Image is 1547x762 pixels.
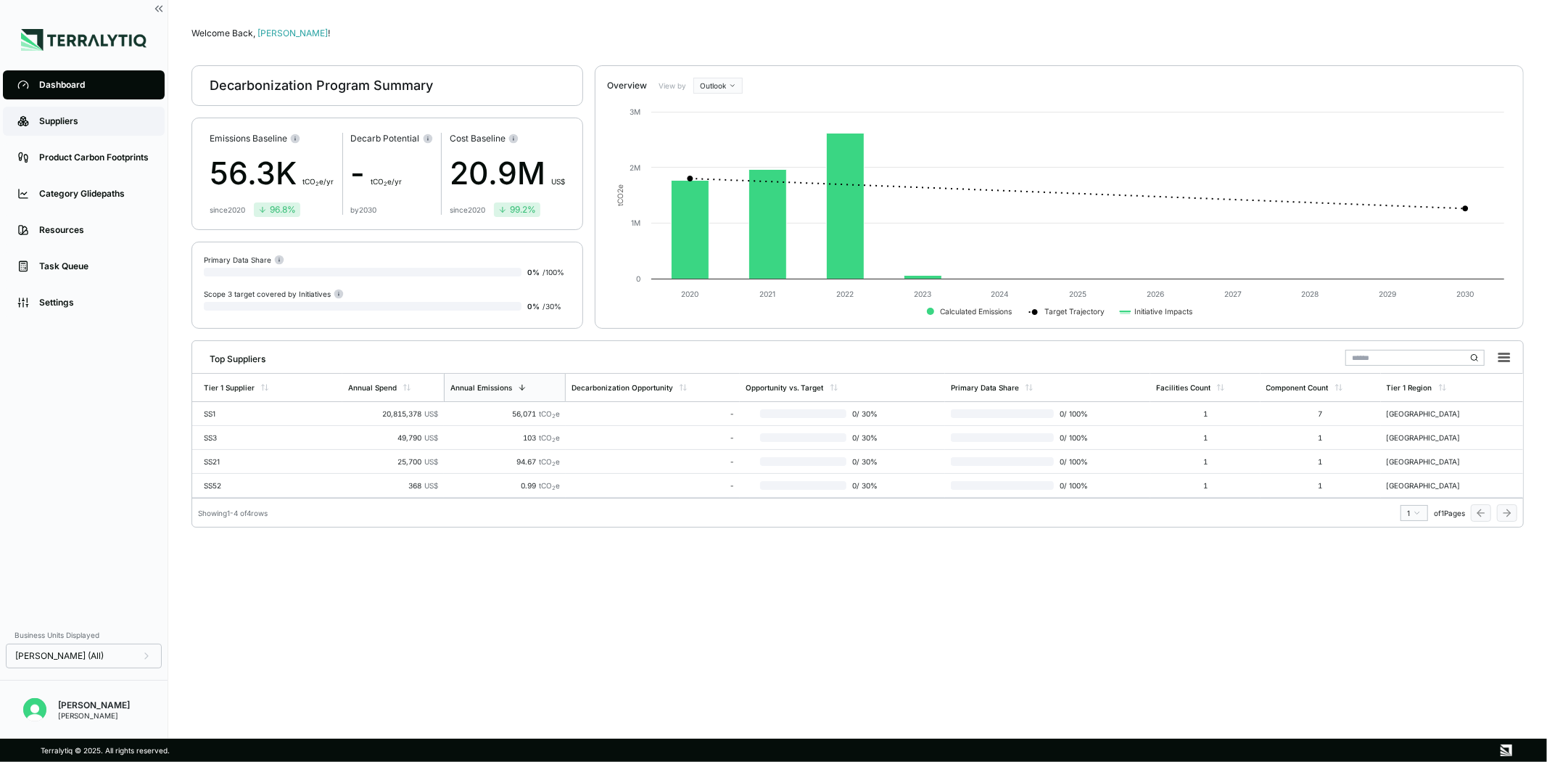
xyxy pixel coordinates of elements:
div: Product Carbon Footprints [39,152,150,163]
span: tCO e [539,433,560,442]
span: / 30 % [543,302,561,311]
div: 368 [348,481,438,490]
span: US$ [424,409,438,418]
sub: 2 [552,413,556,419]
span: 0 / 30 % [846,457,885,466]
div: Dashboard [39,79,150,91]
div: Facilities Count [1156,383,1210,392]
div: - [572,409,734,418]
span: of 1 Pages [1434,509,1465,517]
div: Scope 3 target covered by Initiatives [204,288,344,299]
label: View by [659,81,688,90]
span: US$ [424,433,438,442]
div: [PERSON_NAME] [58,700,130,711]
div: [PERSON_NAME] [58,711,130,720]
span: US$ [424,481,438,490]
div: 103 [450,433,560,442]
div: 20,815,378 [348,409,438,418]
div: [GEOGRAPHIC_DATA] [1387,433,1480,442]
div: Emissions Baseline [210,133,334,144]
text: 2022 [836,290,854,298]
text: Calculated Emissions [940,307,1012,316]
div: 1 [1156,433,1254,442]
span: tCO e [539,457,560,466]
div: Annual Spend [348,383,397,392]
div: 1 [1266,457,1375,466]
span: 0 % [527,302,540,311]
span: tCO e [539,481,560,490]
div: 1 [1156,409,1254,418]
text: Initiative Impacts [1135,307,1193,316]
div: Business Units Displayed [6,626,162,644]
div: Opportunity vs. Target [746,383,824,392]
span: [PERSON_NAME] [257,28,330,38]
span: t CO e/yr [302,177,334,186]
text: 2020 [681,290,698,298]
div: since 2020 [450,205,485,214]
sub: 2 [552,461,556,467]
div: Settings [39,297,150,308]
span: 0 / 30 % [846,433,885,442]
div: Component Count [1266,383,1329,392]
div: - [572,481,734,490]
span: t CO e/yr [371,177,403,186]
div: 94.67 [450,457,560,466]
img: Logo [21,29,147,51]
span: US$ [424,457,438,466]
sub: 2 [552,485,556,491]
span: 0 / 100 % [1054,433,1090,442]
img: Mridul Gupta [23,698,46,721]
div: SS3 [204,433,297,442]
div: Primary Data Share [204,254,284,265]
text: 2024 [991,290,1010,298]
text: Target Trajectory [1044,307,1105,316]
text: 3M [630,107,640,116]
div: SS21 [204,457,297,466]
div: Decarbonization Program Summary [210,77,433,94]
div: - [351,150,433,197]
span: / 100 % [543,268,564,276]
div: 1 [1156,457,1254,466]
text: 2028 [1302,290,1319,298]
span: 0 % [527,268,540,276]
span: [PERSON_NAME] (All) [15,650,104,662]
div: 49,790 [348,433,438,442]
span: US$ [551,177,565,186]
button: 1 [1400,505,1428,521]
div: Task Queue [39,261,150,272]
div: 20.9M [450,150,565,197]
div: 99.2 % [498,204,536,216]
div: Decarbonization Opportunity [572,383,673,392]
div: Cost Baseline [450,133,565,144]
div: [GEOGRAPHIC_DATA] [1387,409,1480,418]
div: 1 [1156,481,1254,490]
div: 56,071 [450,409,560,418]
text: 2023 [914,290,931,298]
text: 2021 [759,290,775,298]
div: - [572,457,734,466]
div: [GEOGRAPHIC_DATA] [1387,457,1480,466]
div: Welcome Back, [191,28,1524,39]
div: 56.3K [210,150,334,197]
div: Resources [39,224,150,236]
sub: 2 [552,437,556,443]
span: 0 / 100 % [1054,457,1090,466]
div: SS1 [204,409,297,418]
div: 1 [1266,433,1375,442]
button: Outlook [693,78,743,94]
div: 1 [1266,481,1375,490]
div: Tier 1 Region [1387,383,1432,392]
span: 0 / 100 % [1054,481,1090,490]
text: 2030 [1457,290,1474,298]
div: by 2030 [351,205,377,214]
div: Primary Data Share [951,383,1019,392]
div: Category Glidepaths [39,188,150,200]
span: 0 / 100 % [1054,409,1090,418]
text: 2M [630,163,640,172]
text: 2027 [1224,290,1242,298]
div: Decarb Potential [351,133,433,144]
div: [GEOGRAPHIC_DATA] [1387,481,1480,490]
div: 0.99 [450,481,560,490]
div: 96.8 % [258,204,296,216]
div: Annual Emissions [450,383,512,392]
